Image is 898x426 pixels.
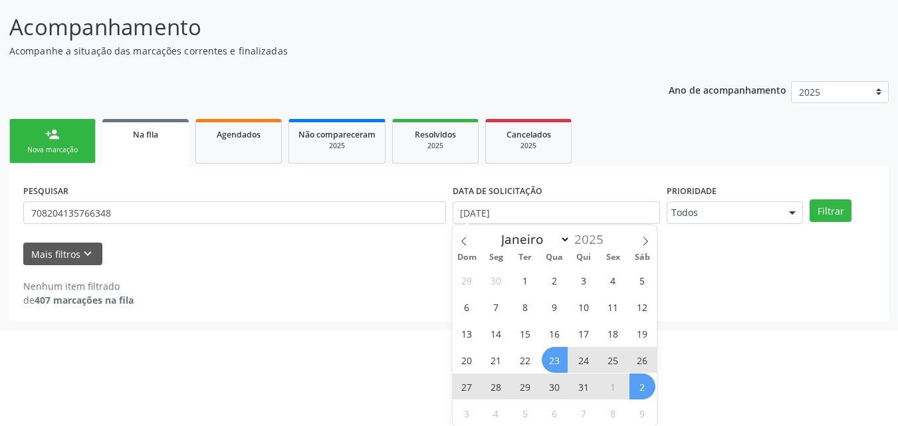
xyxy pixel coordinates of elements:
div: de [23,293,134,307]
span: Julho 14, 2025 [483,320,509,346]
span: Agosto 3, 2025 [454,400,480,426]
span: Qua [540,253,569,262]
span: Julho 30, 2025 [542,373,568,399]
span: Julho 7, 2025 [483,294,509,320]
span: Julho 17, 2025 [571,320,597,346]
span: Na fila [133,129,158,140]
span: Agosto 7, 2025 [571,400,597,426]
span: Julho 9, 2025 [542,294,568,320]
span: Julho 23, 2025 [542,347,568,373]
span: Julho 19, 2025 [629,320,655,346]
span: Julho 27, 2025 [454,373,480,399]
span: Agosto 5, 2025 [512,400,538,426]
input: Selecione um intervalo [453,201,661,224]
span: Agosto 2, 2025 [629,373,655,399]
span: Agosto 4, 2025 [483,400,509,426]
div: 2025 [298,141,376,151]
span: Julho 29, 2025 [512,373,538,399]
p: Acompanhamento [9,11,625,44]
span: Julho 22, 2025 [512,347,538,373]
select: Month [495,230,571,249]
button: Filtrar [810,199,851,222]
div: Nova marcação [19,145,86,155]
span: Julho 6, 2025 [454,294,480,320]
span: Julho 24, 2025 [571,347,597,373]
span: Julho 26, 2025 [629,347,655,373]
span: Julho 13, 2025 [454,320,480,346]
span: Julho 20, 2025 [454,347,480,373]
span: Agosto 1, 2025 [600,373,626,399]
i: keyboard_arrow_down [80,247,95,261]
span: Qui [569,253,598,262]
span: Julho 2, 2025 [542,267,568,293]
span: Julho 16, 2025 [542,320,568,346]
span: Agendados [217,129,261,140]
span: Todos [671,206,776,219]
span: Julho 15, 2025 [512,320,538,346]
span: Julho 5, 2025 [629,267,655,293]
span: Dom [453,253,482,262]
span: Seg [481,253,510,262]
span: Sex [598,253,627,262]
span: Não compareceram [298,129,376,140]
span: Agosto 9, 2025 [629,400,655,426]
span: Julho 1, 2025 [512,267,538,293]
label: PESQUISAR [23,181,68,201]
input: Nome, CNS [23,201,446,224]
div: 2025 [495,141,562,151]
span: Ter [510,253,540,262]
span: Sáb [627,253,657,262]
button: Mais filtroskeyboard_arrow_down [23,243,102,266]
span: Julho 31, 2025 [571,373,597,399]
span: Julho 3, 2025 [571,267,597,293]
p: Ano de acompanhamento [669,81,786,98]
div: 2025 [402,141,469,151]
span: Julho 4, 2025 [600,267,626,293]
span: Julho 28, 2025 [483,373,509,399]
span: Julho 10, 2025 [571,294,597,320]
label: Prioridade [667,181,717,201]
span: Julho 11, 2025 [600,294,626,320]
span: Resolvidos [415,129,456,140]
strong: 407 marcações na fila [35,294,134,306]
div: person_add [45,127,60,142]
span: Julho 18, 2025 [600,320,626,346]
p: Acompanhe a situação das marcações correntes e finalizadas [9,44,625,58]
label: DATA DE SOLICITAÇÃO [453,181,542,201]
span: Junho 30, 2025 [483,267,509,293]
span: Julho 8, 2025 [512,294,538,320]
span: Agosto 8, 2025 [600,400,626,426]
div: Nenhum item filtrado [23,279,134,293]
span: Agosto 6, 2025 [542,400,568,426]
span: Julho 25, 2025 [600,347,626,373]
span: Julho 12, 2025 [629,294,655,320]
span: Julho 21, 2025 [483,347,509,373]
span: Cancelados [506,129,551,140]
span: Junho 29, 2025 [454,267,480,293]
